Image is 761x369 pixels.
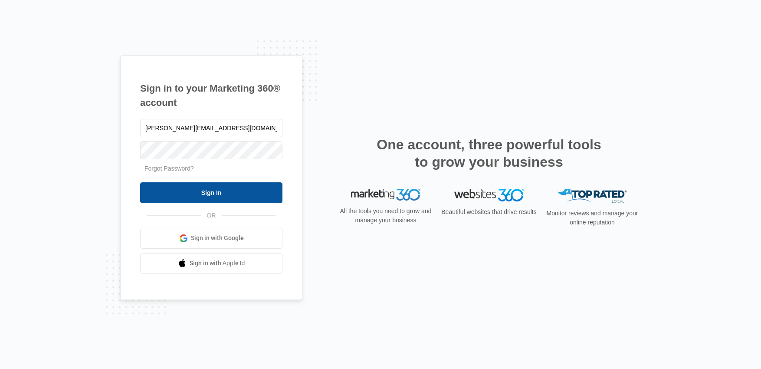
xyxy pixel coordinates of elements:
[454,189,524,201] img: Websites 360
[140,119,282,137] input: Email
[140,182,282,203] input: Sign In
[558,189,627,203] img: Top Rated Local
[144,165,194,172] a: Forgot Password?
[140,253,282,274] a: Sign in with Apple Id
[140,228,282,249] a: Sign in with Google
[351,189,420,201] img: Marketing 360
[201,211,222,220] span: OR
[190,259,245,268] span: Sign in with Apple Id
[374,136,604,171] h2: One account, three powerful tools to grow your business
[191,234,244,243] span: Sign in with Google
[544,209,641,227] p: Monitor reviews and manage your online reputation
[337,207,434,225] p: All the tools you need to grow and manage your business
[268,145,278,155] keeper-lock: Open Keeper Popup
[440,208,538,217] p: Beautiful websites that drive results
[140,81,282,110] h1: Sign in to your Marketing 360® account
